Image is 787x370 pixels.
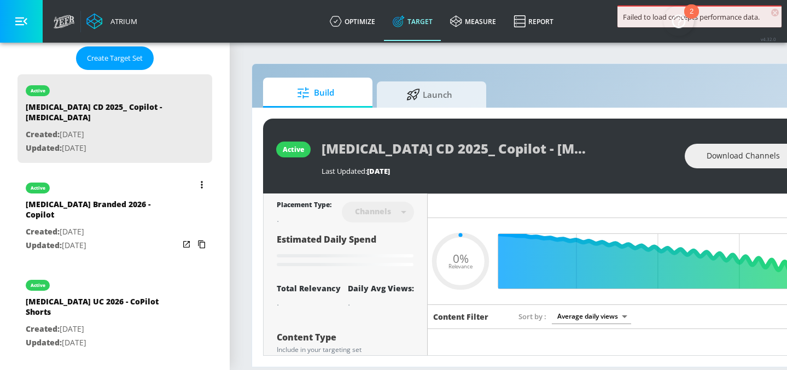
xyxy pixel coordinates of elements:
[31,185,45,191] div: active
[277,200,331,212] div: Placement Type:
[274,80,357,106] span: Build
[18,269,212,357] div: active[MEDICAL_DATA] UC 2026 - CoPilot ShortsCreated:[DATE]Updated:[DATE]
[18,172,212,260] div: active[MEDICAL_DATA] Branded 2026 - CopilotCreated:[DATE]Updated:[DATE]
[441,2,505,41] a: measure
[518,312,546,321] span: Sort by
[31,88,45,93] div: active
[26,102,179,128] div: [MEDICAL_DATA] CD 2025_ Copilot - [MEDICAL_DATA]
[277,283,341,293] div: Total Relevancy
[26,129,60,139] span: Created:
[322,166,674,176] div: Last Updated:
[277,233,414,270] div: Estimated Daily Spend
[194,237,209,252] button: Copy Targeting Set Link
[349,207,397,216] div: Channels
[623,12,776,22] div: Failed to load concepts performance data.
[106,16,137,26] div: Atrium
[277,233,376,245] span: Estimated Daily Spend
[690,11,693,26] div: 2
[321,2,384,41] a: optimize
[26,240,62,250] span: Updated:
[26,226,60,237] span: Created:
[448,264,473,269] span: Relevance
[179,237,194,252] button: Open in new window
[552,309,631,324] div: Average daily views
[76,46,154,70] button: Create Target Set
[663,5,694,36] button: Open Resource Center, 2 new notifications
[26,142,179,155] p: [DATE]
[707,149,780,163] span: Download Channels
[26,296,179,322] div: [MEDICAL_DATA] UC 2026 - CoPilot Shorts
[26,239,179,252] p: [DATE]
[26,324,60,334] span: Created:
[505,2,562,41] a: Report
[26,322,179,336] p: [DATE]
[277,333,414,342] div: Content Type
[31,283,45,288] div: active
[26,128,179,142] p: [DATE]
[367,166,390,176] span: [DATE]
[388,81,471,108] span: Launch
[283,145,304,154] div: active
[771,9,779,16] span: ×
[453,252,469,264] span: 0%
[761,36,776,42] span: v 4.32.0
[18,74,212,163] div: active[MEDICAL_DATA] CD 2025_ Copilot - [MEDICAL_DATA]Created:[DATE]Updated:[DATE]
[26,143,62,153] span: Updated:
[384,2,441,41] a: Target
[277,346,414,353] div: Include in your targeting set
[26,199,179,225] div: [MEDICAL_DATA] Branded 2026 - Copilot
[26,336,179,350] p: [DATE]
[433,312,488,322] h6: Content Filter
[348,283,414,293] div: Daily Avg Views:
[86,13,137,30] a: Atrium
[26,225,179,239] p: [DATE]
[26,337,62,348] span: Updated:
[87,52,143,64] span: Create Target Set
